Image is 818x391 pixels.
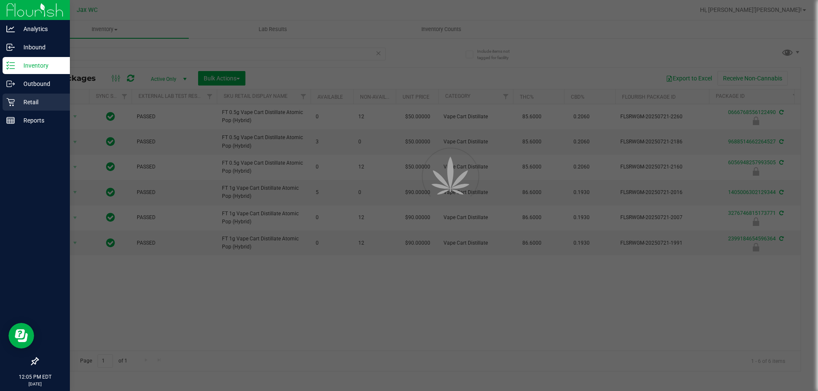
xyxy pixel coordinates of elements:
[6,116,15,125] inline-svg: Reports
[6,98,15,106] inline-svg: Retail
[6,43,15,51] inline-svg: Inbound
[15,60,66,71] p: Inventory
[15,115,66,126] p: Reports
[4,381,66,387] p: [DATE]
[6,25,15,33] inline-svg: Analytics
[15,79,66,89] p: Outbound
[15,24,66,34] p: Analytics
[4,373,66,381] p: 12:05 PM EDT
[6,80,15,88] inline-svg: Outbound
[15,97,66,107] p: Retail
[15,42,66,52] p: Inbound
[9,323,34,348] iframe: Resource center
[6,61,15,70] inline-svg: Inventory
